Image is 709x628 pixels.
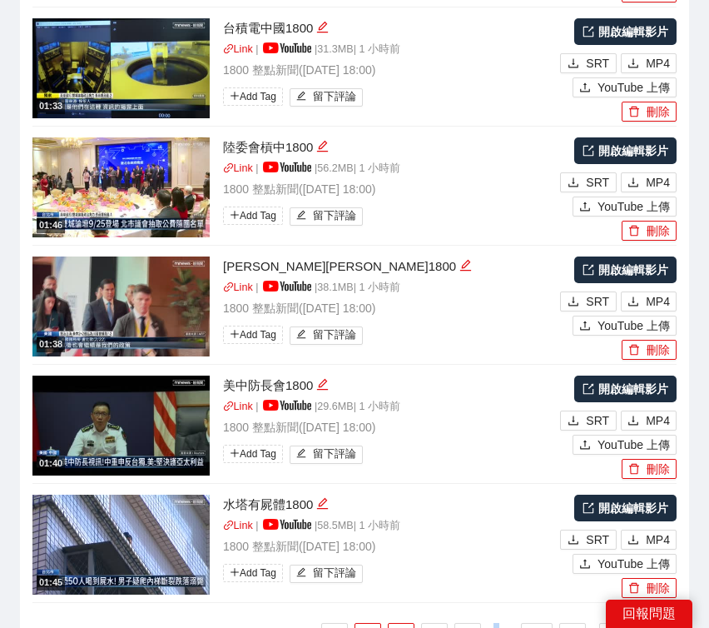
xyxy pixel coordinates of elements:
[574,376,677,402] a: 開啟編輯影片
[628,225,640,238] span: delete
[646,411,670,430] span: MP4
[32,495,210,595] img: b04f3935-29e3-49fb-8da6-3a693d3a7688.jpg
[223,180,556,198] p: 1800 整點新聞 ( [DATE] 18:00 )
[223,399,556,416] p: | | 29.6 MB | 1 小時前
[230,567,240,577] span: plus
[573,77,677,97] button: uploadYouTube 上傳
[621,411,677,431] button: downloadMP4
[646,173,670,192] span: MP4
[263,162,311,172] img: yt_logo_rgb_light.a676ea31.png
[223,282,234,292] span: link
[223,137,556,157] div: 陸委會槓中1800
[290,88,364,107] button: edit留下評論
[627,534,639,547] span: download
[579,558,591,571] span: upload
[223,43,253,55] a: linkLink
[622,578,677,598] button: delete刪除
[32,137,210,237] img: 81106ea7-1d9e-4f4e-8c5f-277b766b0ded.jpg
[597,78,670,97] span: YouTube 上傳
[628,106,640,119] span: delete
[560,530,617,550] button: downloadSRT
[316,18,329,38] div: 編輯
[32,257,210,356] img: 6177bb77-d835-46a1-9d2a-95274cff1a5b.jpg
[586,54,609,72] span: SRT
[223,87,283,106] span: Add Tag
[32,18,210,118] img: 4b754afa-00dd-4f95-ac9b-163a1e022daa.jpg
[574,137,677,164] a: 開啟編輯影片
[628,463,640,476] span: delete
[37,218,65,232] div: 01:46
[583,145,594,157] span: export
[627,57,639,71] span: download
[223,162,234,173] span: link
[316,495,329,515] div: 編輯
[627,296,639,309] span: download
[223,257,556,277] div: [PERSON_NAME][PERSON_NAME]1800
[290,446,364,464] button: edit留下評論
[223,162,253,174] a: linkLink
[646,292,670,311] span: MP4
[560,53,617,73] button: downloadSRT
[621,530,677,550] button: downloadMP4
[296,329,307,341] span: edit
[579,82,591,95] span: upload
[223,43,234,54] span: link
[223,418,556,436] p: 1800 整點新聞 ( [DATE] 18:00 )
[646,531,670,549] span: MP4
[223,326,283,344] span: Add Tag
[621,53,677,73] button: downloadMP4
[621,292,677,312] button: downloadMP4
[568,57,579,71] span: download
[586,173,609,192] span: SRT
[316,376,329,396] div: 編輯
[37,456,65,471] div: 01:40
[573,197,677,217] button: uploadYouTube 上傳
[622,102,677,122] button: delete刪除
[263,400,311,411] img: yt_logo_rgb_light.a676ea31.png
[621,172,677,192] button: downloadMP4
[37,337,65,351] div: 01:38
[597,197,670,216] span: YouTube 上傳
[296,448,307,461] span: edit
[223,518,556,535] p: | | 58.5 MB | 1 小時前
[597,316,670,335] span: YouTube 上傳
[230,329,240,339] span: plus
[583,502,594,514] span: export
[627,177,639,190] span: download
[568,177,579,190] span: download
[223,376,556,396] div: 美中防長會1800
[223,42,556,58] p: | | 31.3 MB | 1 小時前
[223,445,283,463] span: Add Tag
[574,257,677,283] a: 開啟編輯影片
[622,221,677,241] button: delete刪除
[583,383,594,395] span: export
[223,61,556,79] p: 1800 整點新聞 ( [DATE] 18:00 )
[296,91,307,103] span: edit
[230,448,240,458] span: plus
[316,140,329,152] span: edit
[622,459,677,479] button: delete刪除
[316,378,329,391] span: edit
[296,210,307,222] span: edit
[223,161,556,177] p: | | 56.2 MB | 1 小時前
[316,137,329,157] div: 編輯
[628,582,640,596] span: delete
[223,520,253,531] a: linkLink
[223,18,556,38] div: 台積電中國1800
[223,495,556,515] div: 水塔有屍體1800
[223,299,556,317] p: 1800 整點新聞 ( [DATE] 18:00 )
[583,26,594,37] span: export
[586,292,609,311] span: SRT
[628,344,640,357] span: delete
[574,495,677,521] a: 開啟編輯影片
[627,415,639,428] span: download
[568,296,579,309] span: download
[290,565,364,583] button: edit留下評論
[579,201,591,214] span: upload
[290,326,364,345] button: edit留下評論
[573,435,677,455] button: uploadYouTube 上傳
[223,401,234,411] span: link
[223,401,253,412] a: linkLink
[560,292,617,312] button: downloadSRT
[459,259,472,272] span: edit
